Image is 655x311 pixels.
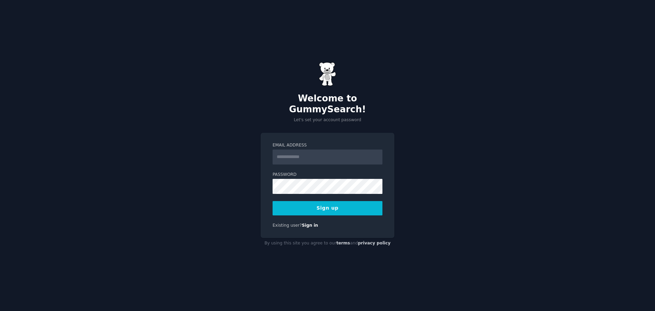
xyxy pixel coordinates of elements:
[336,241,350,245] a: terms
[358,241,391,245] a: privacy policy
[273,142,382,149] label: Email Address
[319,62,336,86] img: Gummy Bear
[273,201,382,215] button: Sign up
[261,117,394,123] p: Let's set your account password
[273,223,302,228] span: Existing user?
[302,223,318,228] a: Sign in
[273,172,382,178] label: Password
[261,93,394,115] h2: Welcome to GummySearch!
[261,238,394,249] div: By using this site you agree to our and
